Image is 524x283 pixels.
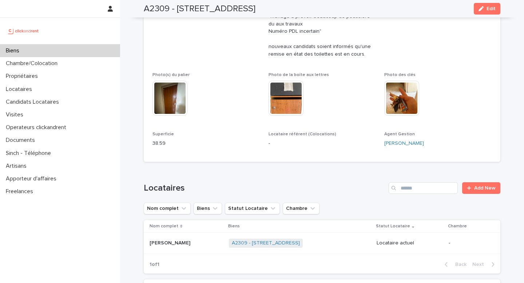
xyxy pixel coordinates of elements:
[376,222,410,230] p: Statut Locataire
[469,261,500,268] button: Next
[228,222,240,230] p: Biens
[232,240,300,246] a: A2309 - [STREET_ADDRESS]
[152,140,260,147] p: 38.59
[283,203,319,214] button: Chambre
[269,132,336,136] span: Locataire référent (Colocations)
[3,163,32,170] p: Artisans
[3,73,44,80] p: Propriétaires
[144,203,191,214] button: Nom complet
[439,261,469,268] button: Back
[472,262,488,267] span: Next
[3,111,29,118] p: Visites
[269,73,329,77] span: Photo de la boîte aux lettres
[144,4,255,14] h2: A2309 - [STREET_ADDRESS]
[152,73,190,77] span: Photo(s) du palier
[474,186,496,191] span: Add New
[384,132,415,136] span: Agent Gestion
[3,86,38,93] p: Locataires
[384,140,424,147] a: [PERSON_NAME]
[3,99,65,105] p: Candidats Locataires
[152,132,174,136] span: Superficie
[487,6,496,11] span: Edit
[150,222,178,230] p: Nom complet
[3,150,57,157] p: Sinch - Téléphone
[6,24,41,38] img: UCB0brd3T0yccxBKYDjQ
[451,262,467,267] span: Back
[144,233,500,254] tr: [PERSON_NAME][PERSON_NAME] A2309 - [STREET_ADDRESS] Locataire actuel-
[3,47,25,54] p: Biens
[474,3,500,15] button: Edit
[449,240,489,246] p: -
[3,124,72,131] p: Operateurs clickandrent
[3,175,62,182] p: Apporteur d'affaires
[194,203,222,214] button: Biens
[448,222,467,230] p: Chambre
[377,240,443,246] p: Locataire actuel
[462,182,500,194] a: Add New
[3,137,41,144] p: Documents
[3,188,39,195] p: Freelances
[3,60,63,67] p: Chambre/Colocation
[389,182,458,194] input: Search
[144,183,386,194] h1: Locataires
[384,73,416,77] span: Photo des clés
[144,256,165,274] p: 1 of 1
[225,203,280,214] button: Statut Locataire
[150,239,192,246] p: [PERSON_NAME]
[269,140,376,147] p: -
